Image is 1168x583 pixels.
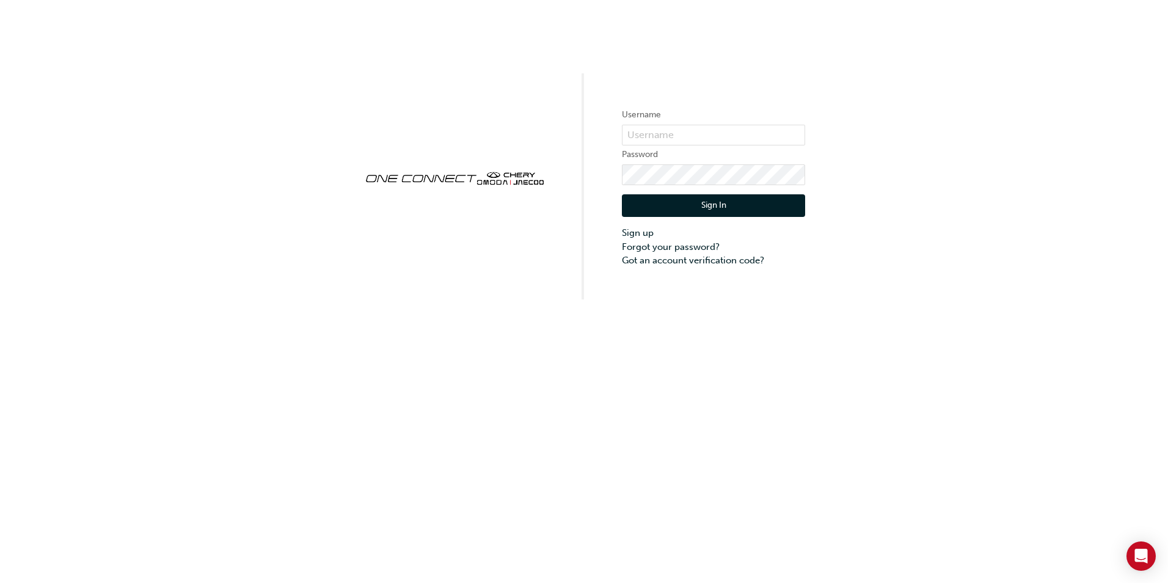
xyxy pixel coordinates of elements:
[622,125,805,145] input: Username
[622,240,805,254] a: Forgot your password?
[363,161,546,193] img: oneconnect
[622,254,805,268] a: Got an account verification code?
[622,147,805,162] label: Password
[622,226,805,240] a: Sign up
[622,194,805,218] button: Sign In
[1126,541,1156,571] div: Open Intercom Messenger
[622,108,805,122] label: Username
